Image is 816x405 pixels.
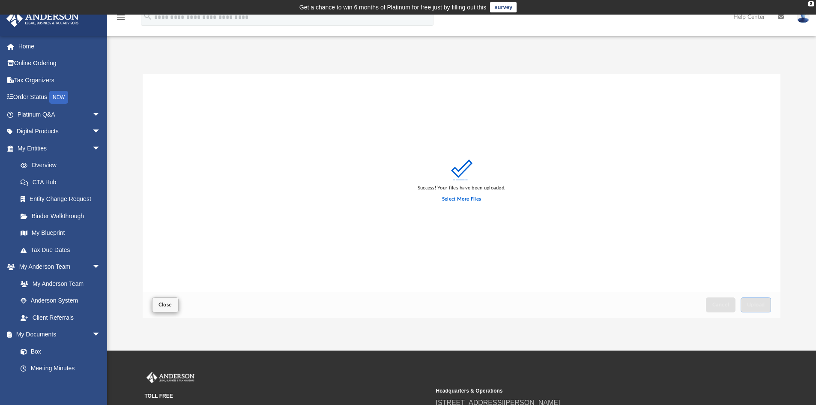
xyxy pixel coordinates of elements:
a: menu [116,16,126,22]
a: Online Ordering [6,55,114,72]
img: Anderson Advisors Platinum Portal [145,372,196,383]
span: arrow_drop_down [92,140,109,157]
button: Close [152,297,179,312]
span: arrow_drop_down [92,106,109,123]
i: search [143,12,152,21]
small: Headquarters & Operations [436,387,721,395]
a: My Blueprint [12,225,109,242]
span: arrow_drop_down [92,326,109,344]
span: arrow_drop_down [92,123,109,141]
button: Upload [741,297,771,312]
span: Cancel [712,302,729,307]
a: My Documentsarrow_drop_down [6,326,109,343]
a: Client Referrals [12,309,109,326]
a: Tax Organizers [6,72,114,89]
small: TOLL FREE [145,392,430,400]
label: Select More Files [442,195,481,203]
a: survey [490,2,517,12]
a: Overview [12,157,114,174]
span: Upload [747,302,765,307]
a: Digital Productsarrow_drop_down [6,123,114,140]
span: Close [158,302,172,307]
a: Platinum Q&Aarrow_drop_down [6,106,114,123]
img: User Pic [797,11,810,23]
img: Anderson Advisors Platinum Portal [4,10,81,27]
a: Tax Due Dates [12,241,114,258]
a: Binder Walkthrough [12,207,114,225]
span: arrow_drop_down [92,258,109,276]
a: Home [6,38,114,55]
div: close [808,1,814,6]
button: Cancel [706,297,736,312]
i: menu [116,12,126,22]
div: Get a chance to win 6 months of Platinum for free just by filling out this [299,2,487,12]
div: NEW [49,91,68,104]
a: My Anderson Team [12,275,105,292]
div: Upload [143,74,781,318]
a: My Anderson Teamarrow_drop_down [6,258,109,276]
a: CTA Hub [12,174,114,191]
a: My Entitiesarrow_drop_down [6,140,114,157]
a: Anderson System [12,292,109,309]
a: Order StatusNEW [6,89,114,106]
a: Entity Change Request [12,191,114,208]
a: Box [12,343,105,360]
a: Meeting Minutes [12,360,109,377]
div: Success! Your files have been uploaded. [418,184,505,192]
